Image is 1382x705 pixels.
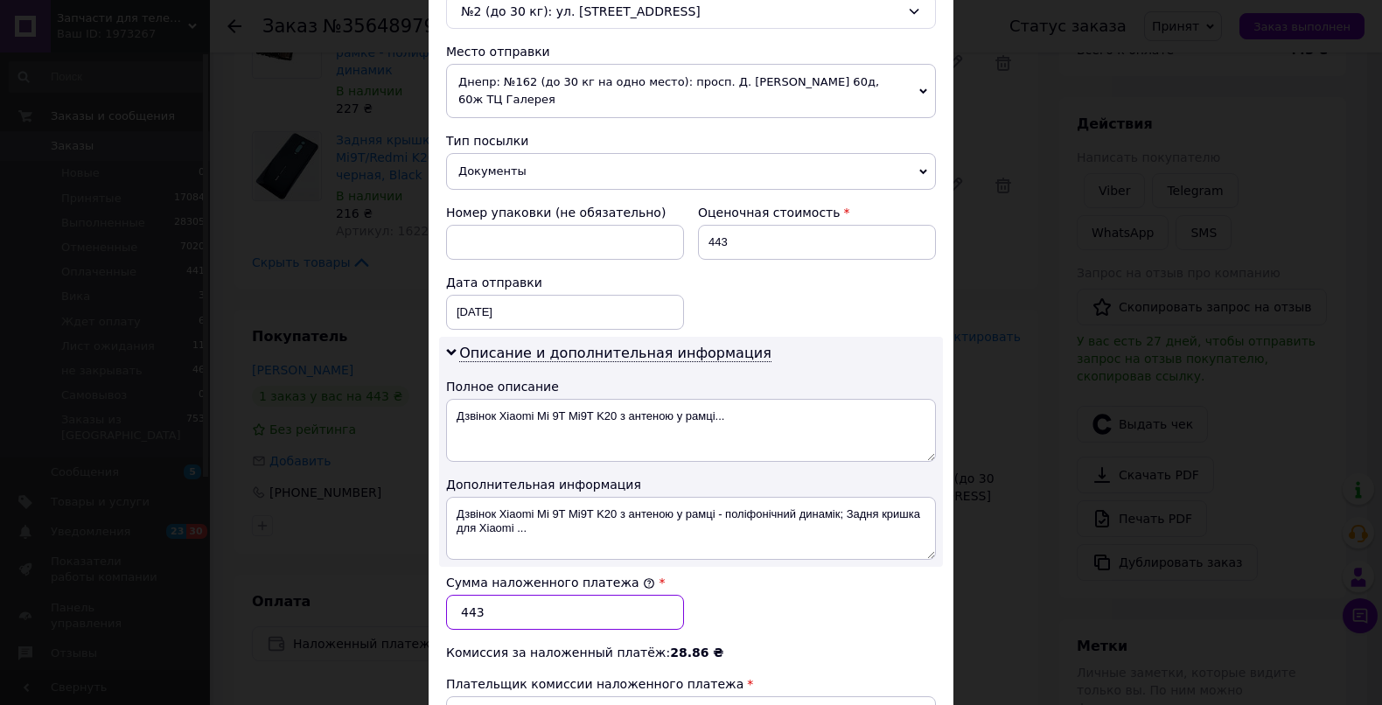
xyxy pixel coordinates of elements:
span: Плательщик комиссии наложенного платежа [446,677,743,691]
div: Полное описание [446,378,936,395]
textarea: Дзвінок Xiaomi Mi 9T Mi9T K20 з антеною у рамці... [446,399,936,462]
span: Днепр: №162 (до 30 кг на одно место): просп. Д. [PERSON_NAME] 60д, 60ж ТЦ Галерея [446,64,936,118]
span: Описание и дополнительная информация [459,345,771,362]
span: Место отправки [446,45,550,59]
textarea: Дзвінок Xiaomi Mi 9T Mi9T K20 з антеною у рамці - поліфонічний динамік; Задня кришка для Xiaomi ... [446,497,936,560]
div: Дополнительная информация [446,476,936,493]
div: Комиссия за наложенный платёж: [446,644,936,661]
span: Документы [446,153,936,190]
div: Дата отправки [446,274,684,291]
div: Номер упаковки (не обязательно) [446,204,684,221]
label: Сумма наложенного платежа [446,576,655,590]
div: Оценочная стоимость [698,204,936,221]
span: 28.86 ₴ [670,646,723,660]
span: Тип посылки [446,134,528,148]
